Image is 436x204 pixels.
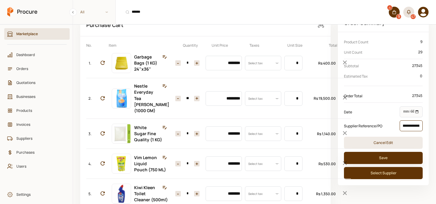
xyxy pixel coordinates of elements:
button: Increase item quantity [175,161,181,166]
button: Select Supplier [344,167,423,179]
p: Product Count [344,39,420,45]
div: 27345 [412,92,423,99]
button: Increase item quantity [175,191,181,196]
span: 4. [88,161,91,167]
a: Invoices [4,119,70,130]
span: 3. [88,131,91,137]
div: 0 [420,72,423,80]
a: Users [4,161,70,172]
a: Orders [4,63,70,75]
a: Businesses [4,91,70,102]
span: Dashboard [16,52,62,58]
div: Rs 19,500.00 [306,95,336,101]
button: Decrease item quantity [194,131,200,136]
div: 47 [411,14,416,19]
button: Increase item quantity [175,131,181,136]
button: Remove Item [339,127,351,140]
span: All [80,9,84,15]
a: Procure [7,7,38,17]
a: Products [4,105,70,116]
div: 9 [396,14,401,19]
a: Suppliers [4,133,70,144]
button: Cancel Edit [344,137,423,149]
button: Decrease item quantity [194,60,200,66]
p: Estimated Tax [344,73,420,79]
a: Kiwi Kleen Toilet Cleaner (500ml) [134,185,168,202]
div: Product Count [344,38,423,45]
input: Products, Businesses, Users, Suppliers, Orders, and Purchases [119,5,385,20]
div: Date [342,107,397,117]
a: Settings [4,189,70,200]
input: 3 Items [181,191,194,196]
span: 2. [88,95,91,101]
a: Vim Lemon Liquid Pouch (750 ML) [134,155,166,172]
p: Quantity [180,42,210,48]
span: Procure [17,8,38,15]
button: Decrease item quantity [194,161,200,166]
a: Marketplace [4,28,70,40]
span: Businesses [16,94,62,99]
input: 6 Items [181,131,194,136]
div: 29 [418,48,423,56]
p: Total [307,42,337,48]
div: Rs 400.00 [306,60,336,66]
button: Edit Note [160,83,169,89]
a: 9 [389,7,400,18]
div: Rs 1,140.00 [306,131,336,137]
span: Settings [16,192,62,197]
button: Edit Note [160,184,169,191]
span: Invoices [16,122,62,127]
button: Remove Item [339,57,351,70]
span: All [73,7,115,17]
div: Unit Count [344,48,423,56]
span: Suppliers [16,135,62,141]
input: 1 Items [181,60,194,66]
button: Edit Note [160,154,169,161]
button: Decrease item quantity [194,191,200,196]
button: Remove Item [339,92,351,105]
a: Nestle Everyday Tea [PERSON_NAME] (1000 GM) [134,83,169,113]
p: Taxes [249,42,286,48]
button: Remove Item [339,187,351,200]
button: Decrease item quantity [194,96,200,101]
div: 9 [420,38,423,45]
p: Unit Size [287,42,306,48]
span: Orders [16,66,62,72]
span: Marketplace [16,31,62,37]
button: Save [344,152,423,164]
a: Garbage Bags (1 KG) 24"x36" [134,54,157,72]
div: 3.White Sugar Fine Quality (1 KG)Select taxRs 1,140.00Remove Item [86,119,351,149]
div: 1.Garbage Bags (1 KG) 24"x36"Select taxRs 400.00Remove Item [86,48,351,78]
button: Edit Note [160,54,169,60]
a: Purchases [4,147,70,158]
div: Supplier Reference/PO [342,121,397,131]
button: Remove Item [339,157,351,170]
div: Rs 1,350.00 [306,191,336,197]
div: Rs 530.00 [306,161,336,167]
div: 27345 [412,62,423,69]
input: 10 Items [181,96,194,101]
a: Quotations [4,77,70,89]
input: 1 Items [181,161,194,166]
span: 1. [89,60,91,66]
div: Estimated Tax [344,72,423,80]
span: Quotations [16,80,62,85]
p: Order Total [344,93,412,99]
p: Subtotal [344,63,412,69]
div: Purchase Cart [84,20,206,30]
span: Products [16,108,62,113]
button: Increase item quantity [175,60,181,66]
button: Increase item quantity [175,96,181,101]
p: Unit Price [212,42,248,48]
span: 5. [88,191,91,197]
a: Dashboard [4,49,70,61]
span: Users [16,163,62,169]
p: Item [109,42,128,48]
div: 2.Nestle Everyday Tea [PERSON_NAME] (1000 GM)Select taxRs 19,500.00Remove Item [86,78,351,119]
a: White Sugar Fine Quality (1 KG) [134,125,162,142]
p: Unit Count [344,49,418,55]
button: Edit Note [160,124,169,131]
div: 4.Vim Lemon Liquid Pouch (750 ML)Select taxRs 530.00Remove Item [86,149,351,179]
p: No. [86,42,94,48]
div: Subtotal [344,62,423,69]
